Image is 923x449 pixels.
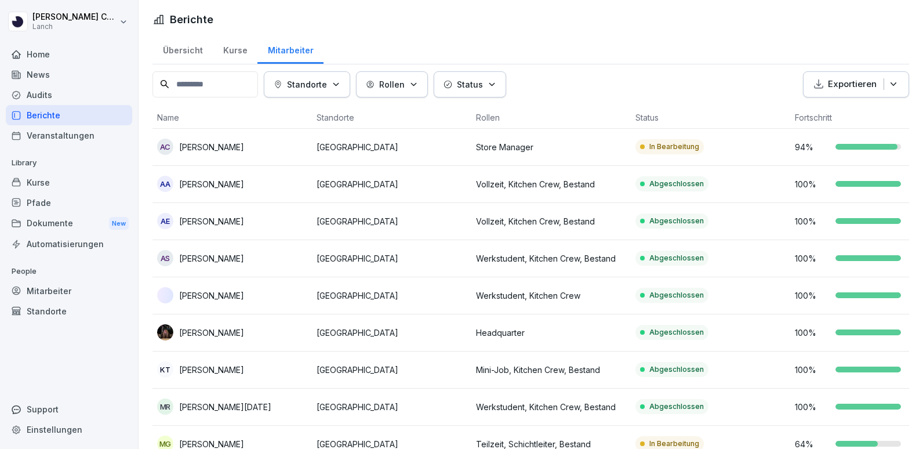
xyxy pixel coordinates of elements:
p: Abgeschlossen [649,179,704,189]
p: Werkstudent, Kitchen Crew, Bestand [476,401,626,413]
p: 100 % [795,215,830,227]
p: [PERSON_NAME][DATE] [179,401,271,413]
th: Standorte [312,107,471,129]
p: In Bearbeitung [649,142,699,152]
p: [PERSON_NAME] [179,252,244,265]
p: Abgeschlossen [649,290,704,300]
p: Mini-Job, Kitchen Crew, Bestand [476,364,626,376]
p: 100 % [795,401,830,413]
p: [PERSON_NAME] [179,364,244,376]
p: Werkstudent, Kitchen Crew [476,289,626,302]
p: Status [457,78,483,90]
div: AA [157,176,173,192]
a: Berichte [6,105,132,125]
p: 100 % [795,252,830,265]
p: [PERSON_NAME] Cancillieri [32,12,117,22]
p: 100 % [795,178,830,190]
p: [PERSON_NAME] [179,178,244,190]
p: Vollzeit, Kitchen Crew, Bestand [476,178,626,190]
div: AS [157,250,173,266]
p: [PERSON_NAME] [179,141,244,153]
img: gq6jiwkat9wmwctfmwqffveh.png [157,324,173,341]
a: Übersicht [152,34,213,64]
p: [GEOGRAPHIC_DATA] [317,215,467,227]
p: [GEOGRAPHIC_DATA] [317,178,467,190]
a: Mitarbeiter [6,281,132,301]
p: [GEOGRAPHIC_DATA] [317,141,467,153]
th: Status [631,107,790,129]
p: Lanch [32,23,117,31]
p: [GEOGRAPHIC_DATA] [317,364,467,376]
p: Abgeschlossen [649,253,704,263]
p: [PERSON_NAME] [179,289,244,302]
a: Home [6,44,132,64]
p: [GEOGRAPHIC_DATA] [317,289,467,302]
a: News [6,64,132,85]
p: Standorte [287,78,327,90]
button: Rollen [356,71,428,97]
p: [PERSON_NAME] [179,327,244,339]
a: Mitarbeiter [257,34,324,64]
div: Dokumente [6,213,132,234]
div: AC [157,139,173,155]
p: Abgeschlossen [649,364,704,375]
p: Store Manager [476,141,626,153]
p: [GEOGRAPHIC_DATA] [317,252,467,265]
p: 100 % [795,364,830,376]
a: Automatisierungen [6,234,132,254]
p: Werkstudent, Kitchen Crew, Bestand [476,252,626,265]
div: New [109,217,129,230]
p: Abgeschlossen [649,327,704,338]
div: MR [157,399,173,415]
a: Standorte [6,301,132,321]
button: Standorte [264,71,350,97]
h1: Berichte [170,12,213,27]
p: [GEOGRAPHIC_DATA] [317,401,467,413]
div: Support [6,399,132,419]
a: Pfade [6,193,132,213]
p: Exportieren [828,78,877,91]
p: 100 % [795,327,830,339]
p: [PERSON_NAME] [179,215,244,227]
p: People [6,262,132,281]
div: KT [157,361,173,378]
button: Status [434,71,506,97]
p: Abgeschlossen [649,401,704,412]
p: Abgeschlossen [649,216,704,226]
p: Library [6,154,132,172]
p: 94 % [795,141,830,153]
p: Rollen [379,78,405,90]
th: Rollen [471,107,631,129]
p: Headquarter [476,327,626,339]
th: Name [152,107,312,129]
a: Veranstaltungen [6,125,132,146]
p: 100 % [795,289,830,302]
p: [GEOGRAPHIC_DATA] [317,327,467,339]
p: Vollzeit, Kitchen Crew, Bestand [476,215,626,227]
a: Audits [6,85,132,105]
div: AE [157,213,173,229]
a: Einstellungen [6,419,132,440]
img: nr12uujy2ymsfw80t88z7spl.png [157,287,173,303]
p: In Bearbeitung [649,439,699,449]
a: Kurse [6,172,132,193]
button: Exportieren [803,71,909,97]
a: DokumenteNew [6,213,132,234]
a: Kurse [213,34,257,64]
